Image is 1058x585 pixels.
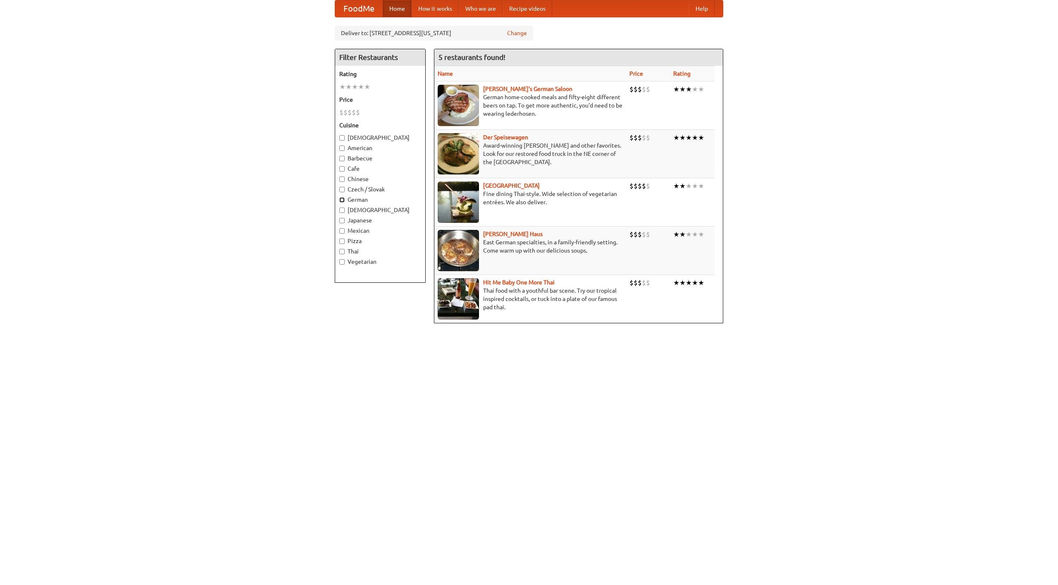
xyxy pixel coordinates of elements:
p: Fine dining Thai-style. Wide selection of vegetarian entrées. We also deliver. [438,190,623,206]
li: $ [634,278,638,287]
li: $ [629,85,634,94]
li: $ [638,278,642,287]
li: ★ [698,133,704,142]
li: ★ [698,181,704,191]
a: Name [438,70,453,77]
input: Vegetarian [339,259,345,265]
a: Der Speisewagen [483,134,528,141]
input: Barbecue [339,156,345,161]
a: FoodMe [335,0,383,17]
a: [PERSON_NAME]'s German Saloon [483,86,572,92]
li: ★ [692,230,698,239]
label: Chinese [339,175,421,183]
p: East German specialties, in a family-friendly setting. Come warm up with our delicious soups. [438,238,623,255]
p: Thai food with a youthful bar scene. Try our tropical inspired cocktails, or tuck into a plate of... [438,287,623,311]
h5: Price [339,96,421,104]
li: $ [343,108,348,117]
h4: Filter Restaurants [335,49,425,66]
label: German [339,196,421,204]
li: $ [638,133,642,142]
input: Cafe [339,166,345,172]
p: German home-cooked meals and fifty-eight different beers on tap. To get more authentic, you'd nee... [438,93,623,118]
li: $ [646,230,650,239]
li: $ [629,230,634,239]
li: $ [642,133,646,142]
a: Help [689,0,715,17]
a: Who we are [459,0,503,17]
li: $ [634,181,638,191]
label: Barbecue [339,154,421,162]
a: Recipe videos [503,0,552,17]
li: ★ [679,230,686,239]
li: ★ [673,181,679,191]
li: $ [646,133,650,142]
li: $ [638,85,642,94]
li: ★ [686,181,692,191]
label: Czech / Slovak [339,185,421,193]
label: [DEMOGRAPHIC_DATA] [339,134,421,142]
li: $ [642,85,646,94]
li: $ [634,133,638,142]
li: ★ [339,82,346,91]
li: ★ [686,85,692,94]
li: $ [352,108,356,117]
img: babythai.jpg [438,278,479,320]
li: ★ [686,230,692,239]
a: Home [383,0,412,17]
b: Hit Me Baby One More Thai [483,279,555,286]
input: Czech / Slovak [339,187,345,192]
input: Thai [339,249,345,254]
li: $ [642,278,646,287]
li: $ [629,133,634,142]
input: [DEMOGRAPHIC_DATA] [339,208,345,213]
a: [PERSON_NAME] Haus [483,231,543,237]
li: $ [642,181,646,191]
input: [DEMOGRAPHIC_DATA] [339,135,345,141]
img: satay.jpg [438,181,479,223]
li: $ [646,278,650,287]
label: Vegetarian [339,258,421,266]
li: $ [646,181,650,191]
input: German [339,197,345,203]
h5: Cuisine [339,121,421,129]
img: kohlhaus.jpg [438,230,479,271]
li: $ [634,85,638,94]
label: American [339,144,421,152]
input: Pizza [339,239,345,244]
li: $ [629,278,634,287]
input: Chinese [339,177,345,182]
li: $ [339,108,343,117]
li: ★ [679,85,686,94]
ng-pluralize: 5 restaurants found! [438,53,505,61]
li: ★ [364,82,370,91]
li: ★ [358,82,364,91]
div: Deliver to: [STREET_ADDRESS][US_STATE] [335,26,533,41]
img: esthers.jpg [438,85,479,126]
li: ★ [686,133,692,142]
a: Change [507,29,527,37]
img: speisewagen.jpg [438,133,479,174]
a: [GEOGRAPHIC_DATA] [483,182,540,189]
li: ★ [679,278,686,287]
input: Mexican [339,228,345,234]
label: Cafe [339,165,421,173]
input: American [339,146,345,151]
li: ★ [352,82,358,91]
li: ★ [673,230,679,239]
li: ★ [673,133,679,142]
li: ★ [698,85,704,94]
label: Mexican [339,227,421,235]
li: $ [348,108,352,117]
li: $ [629,181,634,191]
label: Thai [339,247,421,255]
li: ★ [679,181,686,191]
li: ★ [686,278,692,287]
li: $ [642,230,646,239]
label: [DEMOGRAPHIC_DATA] [339,206,421,214]
li: ★ [673,278,679,287]
li: $ [638,181,642,191]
